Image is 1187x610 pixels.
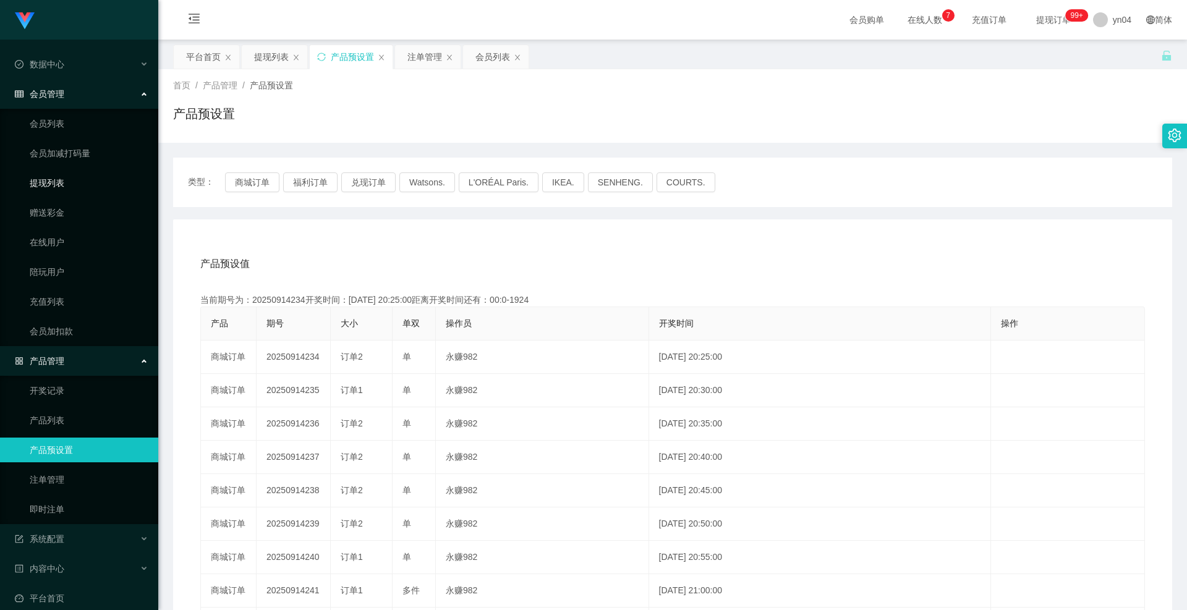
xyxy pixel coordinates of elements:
[341,585,363,595] span: 订单1
[30,467,148,492] a: 注单管理
[15,535,23,543] i: 图标: form
[1161,50,1172,61] i: 图标: unlock
[173,80,190,90] span: 首页
[649,341,991,374] td: [DATE] 20:25:00
[966,15,1013,24] span: 充值订单
[201,474,257,507] td: 商城订单
[446,318,472,328] span: 操作员
[402,418,411,428] span: 单
[649,541,991,574] td: [DATE] 20:55:00
[30,171,148,195] a: 提现列表
[15,357,23,365] i: 图标: appstore-o
[1065,9,1087,22] sup: 292
[341,519,363,528] span: 订单2
[30,378,148,403] a: 开奖记录
[341,318,358,328] span: 大小
[15,534,64,544] span: 系统配置
[15,12,35,30] img: logo.9652507e.png
[402,485,411,495] span: 单
[30,111,148,136] a: 会员列表
[1168,129,1181,142] i: 图标: setting
[15,90,23,98] i: 图标: table
[30,438,148,462] a: 产品预设置
[341,385,363,395] span: 订单1
[542,172,584,192] button: IKEA.
[341,485,363,495] span: 订单2
[341,452,363,462] span: 订单2
[402,552,411,562] span: 单
[1146,15,1155,24] i: 图标: global
[649,441,991,474] td: [DATE] 20:40:00
[436,507,649,541] td: 永赚982
[15,89,64,99] span: 会员管理
[30,141,148,166] a: 会员加减打码量
[200,256,250,271] span: 产品预设值
[407,45,442,69] div: 注单管理
[317,53,326,61] i: 图标: sync
[224,54,232,61] i: 图标: close
[436,374,649,407] td: 永赚982
[649,507,991,541] td: [DATE] 20:50:00
[649,574,991,608] td: [DATE] 21:00:00
[659,318,694,328] span: 开奖时间
[201,441,257,474] td: 商城订单
[341,172,396,192] button: 兑现订单
[15,59,64,69] span: 数据中心
[446,54,453,61] i: 图标: close
[257,441,331,474] td: 20250914237
[173,104,235,123] h1: 产品预设置
[402,318,420,328] span: 单双
[30,260,148,284] a: 陪玩用户
[402,519,411,528] span: 单
[257,507,331,541] td: 20250914239
[459,172,538,192] button: L'ORÉAL Paris.
[341,418,363,428] span: 订单2
[942,9,955,22] sup: 7
[946,9,950,22] p: 7
[257,374,331,407] td: 20250914235
[649,374,991,407] td: [DATE] 20:30:00
[201,541,257,574] td: 商城订单
[250,80,293,90] span: 产品预设置
[514,54,521,61] i: 图标: close
[1001,318,1018,328] span: 操作
[203,80,237,90] span: 产品管理
[399,172,455,192] button: Watsons.
[201,507,257,541] td: 商城订单
[341,352,363,362] span: 订单2
[436,474,649,507] td: 永赚982
[30,230,148,255] a: 在线用户
[1030,15,1077,24] span: 提现订单
[402,352,411,362] span: 单
[649,407,991,441] td: [DATE] 20:35:00
[436,341,649,374] td: 永赚982
[201,407,257,441] td: 商城订单
[173,1,215,40] i: 图标: menu-fold
[331,45,374,69] div: 产品预设置
[283,172,338,192] button: 福利订单
[30,497,148,522] a: 即时注单
[186,45,221,69] div: 平台首页
[475,45,510,69] div: 会员列表
[257,574,331,608] td: 20250914241
[649,474,991,507] td: [DATE] 20:45:00
[225,172,279,192] button: 商城订单
[30,200,148,225] a: 赠送彩金
[436,541,649,574] td: 永赚982
[436,441,649,474] td: 永赚982
[257,341,331,374] td: 20250914234
[292,54,300,61] i: 图标: close
[257,541,331,574] td: 20250914240
[201,374,257,407] td: 商城订单
[657,172,715,192] button: COURTS.
[30,408,148,433] a: 产品列表
[30,319,148,344] a: 会员加扣款
[15,564,64,574] span: 内容中心
[15,356,64,366] span: 产品管理
[402,585,420,595] span: 多件
[901,15,948,24] span: 在线人数
[588,172,653,192] button: SENHENG.
[378,54,385,61] i: 图标: close
[242,80,245,90] span: /
[266,318,284,328] span: 期号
